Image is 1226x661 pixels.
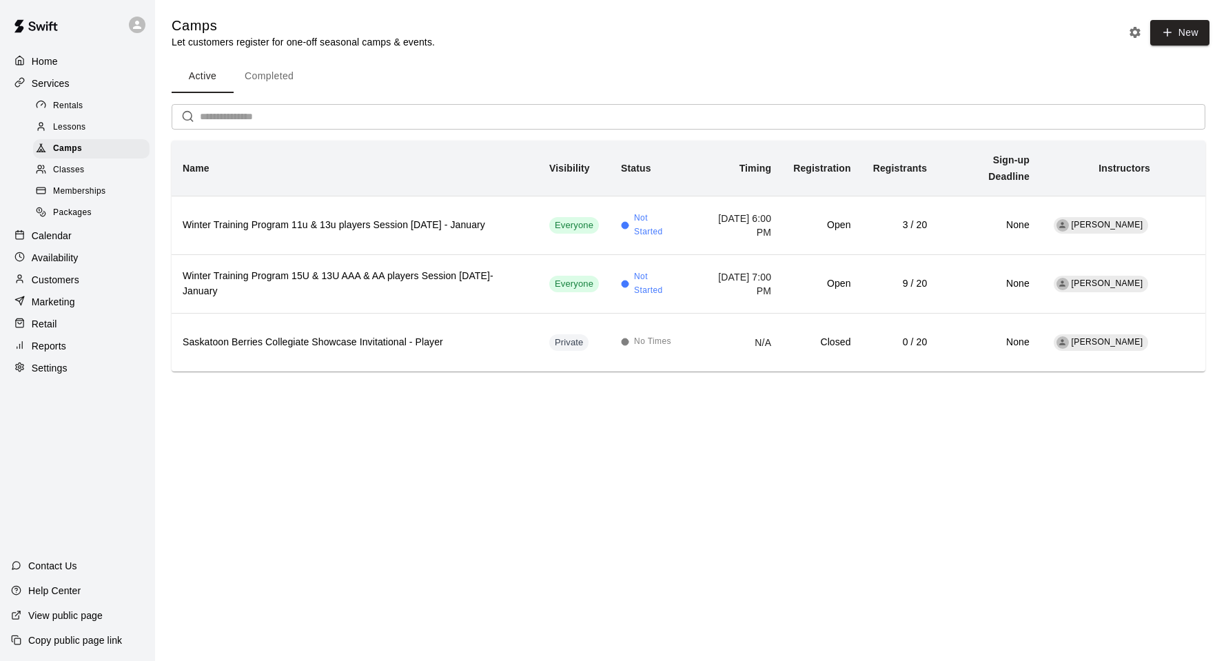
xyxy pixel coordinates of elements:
p: Let customers register for one-off seasonal camps & events. [172,35,435,49]
p: View public page [28,609,103,622]
p: Contact Us [28,559,77,573]
div: Joe Carnahan [1056,219,1069,232]
h5: Camps [172,17,435,35]
span: Classes [53,163,84,177]
p: Calendar [32,229,72,243]
span: Memberships [53,185,105,199]
h6: Closed [793,335,850,350]
h6: Winter Training Program 15U & 13U AAA & AA players Session [DATE]-January [183,269,527,299]
div: Memberships [33,182,150,201]
a: Retail [11,314,144,334]
h6: None [949,276,1030,292]
b: Timing [739,163,772,174]
a: Settings [11,358,144,378]
a: Availability [11,247,144,268]
span: Not Started [634,212,679,239]
div: Lessons [33,118,150,137]
td: [DATE] 7:00 PM [690,254,782,313]
button: Active [172,60,234,93]
h6: Saskatoon Berries Collegiate Showcase Invitational - Player [183,335,527,350]
h6: 3 / 20 [873,218,928,233]
span: Packages [53,206,92,220]
a: Lessons [33,116,155,138]
a: Customers [11,270,144,290]
p: Help Center [28,584,81,598]
div: This service is hidden, and can only be accessed via a direct link [549,334,589,351]
a: Marketing [11,292,144,312]
p: Settings [32,361,68,375]
span: [PERSON_NAME] [1072,278,1143,288]
h6: 0 / 20 [873,335,928,350]
a: Memberships [33,181,155,203]
div: This service is visible to all of your customers [549,276,599,292]
span: [PERSON_NAME] [1072,220,1143,230]
p: Services [32,77,70,90]
p: Customers [32,273,79,287]
span: Not Started [634,270,679,298]
a: Calendar [11,225,144,246]
button: Camp settings [1125,22,1145,43]
a: Services [11,73,144,94]
span: Camps [53,142,82,156]
p: Reports [32,339,66,353]
a: Classes [33,160,155,181]
span: Everyone [549,219,599,232]
span: Lessons [53,121,86,134]
p: Availability [32,251,79,265]
span: Private [549,336,589,349]
b: Status [621,163,651,174]
div: Rentals [33,96,150,116]
p: Copy public page link [28,633,122,647]
b: Instructors [1099,163,1150,174]
a: Home [11,51,144,72]
p: Retail [32,317,57,331]
button: New [1150,20,1209,45]
div: Classes [33,161,150,180]
b: Visibility [549,163,590,174]
h6: Winter Training Program 11u & 13u players Session [DATE] - January [183,218,527,233]
b: Registration [793,163,850,174]
h6: Open [793,218,850,233]
div: Packages [33,203,150,223]
b: Name [183,163,210,174]
a: Rentals [33,95,155,116]
p: Home [32,54,58,68]
p: Marketing [32,295,75,309]
h6: 9 / 20 [873,276,928,292]
span: No Times [634,335,671,349]
h6: None [949,218,1030,233]
a: Packages [33,203,155,224]
span: Everyone [549,278,599,291]
a: New [1145,26,1209,38]
h6: Open [793,276,850,292]
div: Joe Carnahan [1056,336,1069,349]
a: Camps [33,139,155,160]
div: Joe Carnahan [1056,278,1069,290]
b: Registrants [873,163,928,174]
td: N/A [690,313,782,372]
b: Sign-up Deadline [988,154,1030,182]
td: [DATE] 6:00 PM [690,196,782,254]
span: [PERSON_NAME] [1072,337,1143,347]
span: Rentals [53,99,83,113]
button: Completed [234,60,305,93]
h6: None [949,335,1030,350]
a: Reports [11,336,144,356]
div: Camps [33,139,150,159]
table: simple table [172,141,1205,372]
div: This service is visible to all of your customers [549,217,599,234]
